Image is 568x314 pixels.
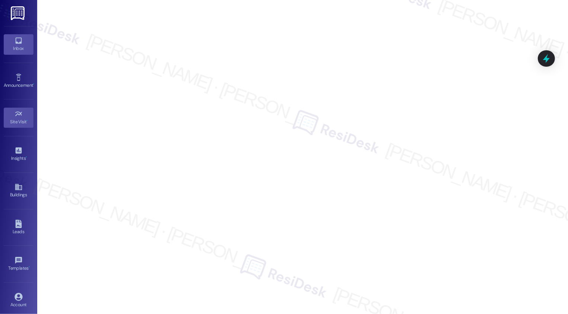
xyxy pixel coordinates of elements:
[29,264,30,270] span: •
[4,218,33,238] a: Leads
[4,144,33,164] a: Insights •
[4,34,33,54] a: Inbox
[26,155,27,160] span: •
[4,181,33,201] a: Buildings
[4,108,33,128] a: Site Visit •
[33,82,34,87] span: •
[4,254,33,274] a: Templates •
[11,6,26,20] img: ResiDesk Logo
[4,291,33,311] a: Account
[27,118,28,123] span: •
